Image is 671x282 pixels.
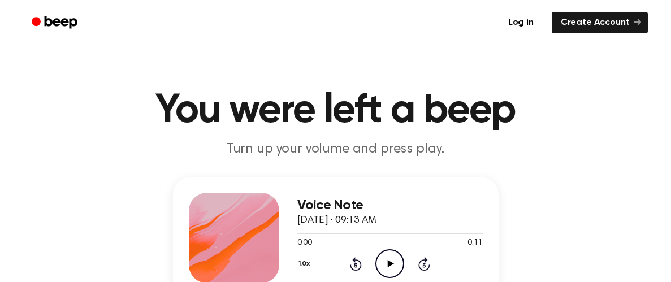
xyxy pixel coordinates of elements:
a: Beep [24,12,88,34]
a: Create Account [552,12,648,33]
button: 1.0x [297,254,314,274]
p: Turn up your volume and press play. [119,140,553,159]
a: Log in [497,10,545,36]
span: [DATE] · 09:13 AM [297,215,376,225]
h1: You were left a beep [46,90,625,131]
span: 0:11 [467,237,482,249]
span: 0:00 [297,237,312,249]
h3: Voice Note [297,198,483,213]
